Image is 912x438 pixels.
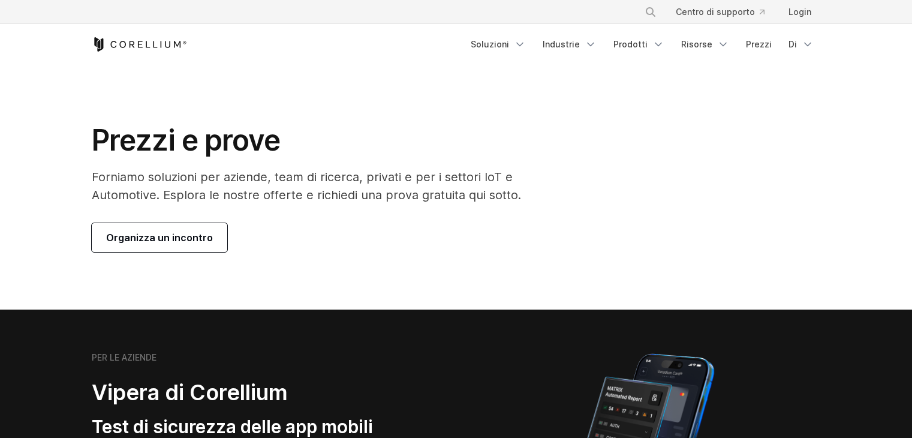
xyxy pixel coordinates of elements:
font: Organizza un incontro [106,232,213,244]
font: Soluzioni [471,39,509,49]
a: Organizza un incontro [92,223,227,252]
a: Corellium Home [92,37,187,52]
font: Risorse [681,39,712,49]
font: Login [788,7,811,17]
font: Forniamo soluzioni per aziende, team di ricerca, privati ​​e per i settori IoT e Automotive. Espl... [92,170,521,202]
button: Ricerca [640,1,661,23]
font: Di [788,39,797,49]
font: Vipera di Corellium [92,379,288,406]
div: Menu di navigazione [630,1,821,23]
font: Prodotti [613,39,648,49]
font: Centro di supporto [676,7,755,17]
font: Prezzi e prove [92,122,281,158]
font: PER LE AZIENDE [92,352,156,362]
div: Menu di navigazione [463,34,821,55]
font: Test di sicurezza delle app mobili [92,416,373,437]
font: Prezzi [746,39,772,49]
font: Industrie [543,39,580,49]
